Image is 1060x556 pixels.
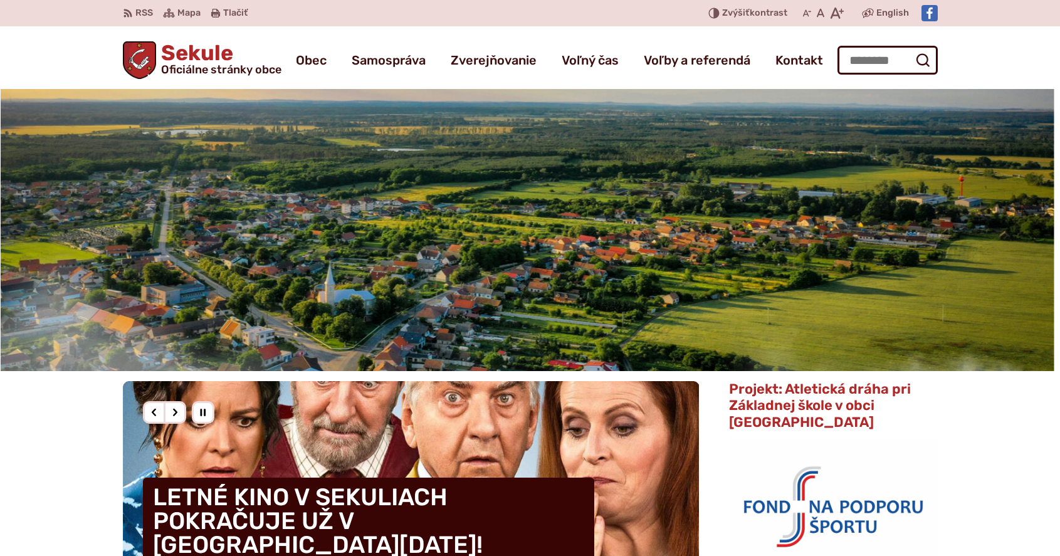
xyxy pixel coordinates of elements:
a: English [874,6,911,21]
span: Tlačiť [223,8,248,19]
span: Oficiálne stránky obce [161,64,281,75]
div: Nasledujúci slajd [164,401,186,424]
img: Prejsť na domovskú stránku [123,41,157,79]
a: Samospráva [352,43,426,78]
img: Prejsť na Facebook stránku [921,5,938,21]
span: RSS [135,6,153,21]
div: Predošlý slajd [143,401,165,424]
a: Voľný čas [562,43,619,78]
span: kontrast [722,8,787,19]
a: Kontakt [775,43,823,78]
a: Voľby a referendá [644,43,750,78]
a: Zverejňovanie [451,43,537,78]
span: Zvýšiť [722,8,750,18]
span: Mapa [177,6,201,21]
h1: Sekule [156,43,281,75]
span: Projekt: Atletická dráha pri Základnej škole v obci [GEOGRAPHIC_DATA] [729,380,911,431]
a: Logo Sekule, prejsť na domovskú stránku. [123,41,282,79]
span: English [876,6,909,21]
div: Pozastaviť pohyb slajdera [192,401,214,424]
a: Obec [296,43,327,78]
